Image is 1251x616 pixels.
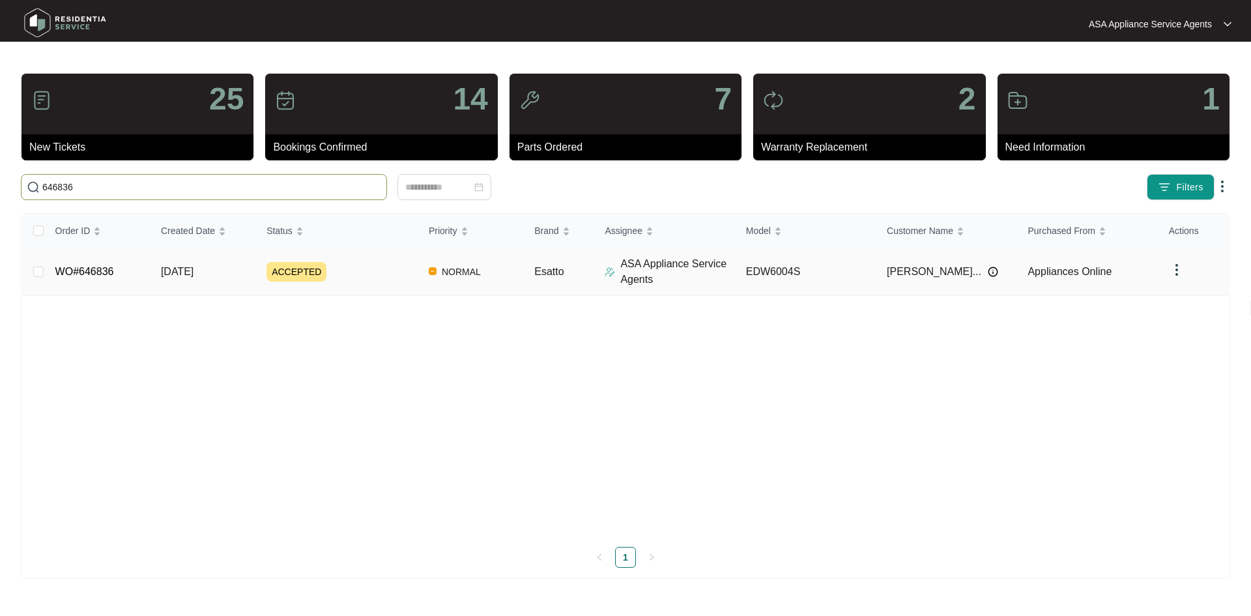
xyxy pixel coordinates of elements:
img: search-icon [27,181,40,194]
img: icon [519,90,540,111]
button: filter iconFilters [1147,174,1215,200]
th: Brand [524,214,594,248]
li: Previous Page [589,547,610,568]
img: icon [763,90,784,111]
span: NORMAL [437,264,486,280]
img: icon [275,90,296,111]
th: Priority [418,214,524,248]
th: Actions [1158,214,1229,248]
span: Status [266,224,293,238]
span: Assignee [605,224,642,238]
th: Purchased From [1017,214,1158,248]
img: residentia service logo [20,3,111,42]
button: left [589,547,610,568]
span: right [648,553,655,561]
span: Purchased From [1028,224,1095,238]
img: Info icon [988,267,998,277]
span: [PERSON_NAME]... [887,264,981,280]
td: EDW6004S [736,248,876,296]
p: ASA Appliance Service Agents [620,256,735,287]
span: Brand [534,224,558,238]
p: 7 [714,83,732,115]
p: New Tickets [29,139,253,155]
img: dropdown arrow [1215,179,1230,194]
th: Customer Name [876,214,1017,248]
span: Appliances Online [1028,266,1112,277]
span: ACCEPTED [266,262,326,282]
p: Parts Ordered [517,139,741,155]
li: 1 [615,547,636,568]
p: Bookings Confirmed [273,139,497,155]
span: Customer Name [887,224,953,238]
a: 1 [616,548,635,567]
li: Next Page [641,547,662,568]
span: Order ID [55,224,91,238]
span: Filters [1176,181,1203,194]
img: icon [31,90,52,111]
span: Esatto [534,266,564,277]
img: Vercel Logo [429,267,437,275]
a: WO#646836 [55,266,114,277]
p: 1 [1202,83,1220,115]
th: Assignee [594,214,735,248]
p: 2 [958,83,976,115]
span: Priority [429,224,457,238]
p: Warranty Replacement [761,139,985,155]
img: dropdown arrow [1169,262,1185,278]
img: icon [1007,90,1028,111]
p: 14 [453,83,487,115]
th: Order ID [45,214,151,248]
p: Need Information [1005,139,1229,155]
span: left [596,553,603,561]
img: filter icon [1158,181,1171,194]
th: Created Date [151,214,256,248]
th: Model [736,214,876,248]
p: 25 [209,83,244,115]
span: Model [746,224,771,238]
span: [DATE] [161,266,194,277]
img: Assigner Icon [605,267,615,277]
input: Search by Order Id, Assignee Name, Customer Name, Brand and Model [42,180,381,194]
img: dropdown arrow [1224,21,1231,27]
th: Status [256,214,418,248]
span: Created Date [161,224,215,238]
button: right [641,547,662,568]
p: ASA Appliance Service Agents [1089,18,1212,31]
